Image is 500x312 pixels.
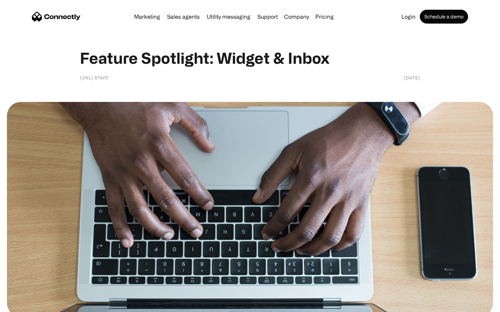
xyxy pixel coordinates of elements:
a: Pricing [312,14,336,19]
ul: Language list [14,300,42,310]
a: Schedule a demo [420,10,468,24]
a: Marketing [131,14,163,19]
a: Login [399,14,418,19]
div: Company [284,12,309,21]
a: Support [255,14,281,19]
div: [DATE] [404,74,420,81]
div: [URL] staff [80,74,109,81]
aside: Language selected: English [7,300,42,310]
a: Sales agents [164,14,202,19]
a: home [32,11,81,22]
a: Utility messaging [204,14,253,19]
h1: Feature Spotlight: Widget & Inbox [80,49,420,67]
div: Company [282,12,311,21]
